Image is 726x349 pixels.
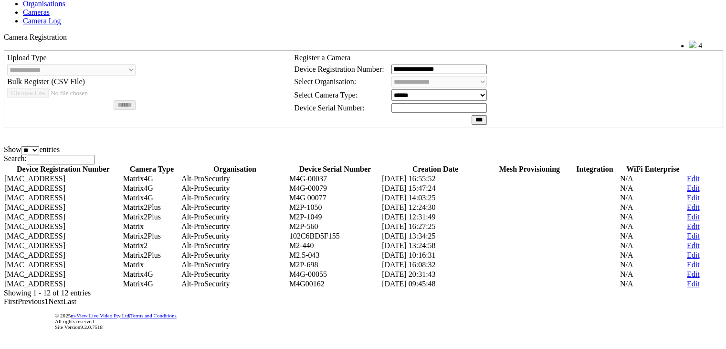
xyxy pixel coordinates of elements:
[80,324,103,330] span: 9.2.0.7518
[123,270,181,279] td: Matrix4G
[620,164,686,174] th: WiFi Enterprise: activate to sort column ascending
[289,279,381,289] td: M4G00162
[23,8,50,16] a: Cameras
[620,184,633,192] span: N/A
[620,222,633,230] span: N/A
[381,279,489,289] td: [DATE] 09:45:48
[620,241,633,250] span: N/A
[620,270,633,278] span: N/A
[620,174,633,183] span: N/A
[560,41,670,48] span: Welcome, Nav Alchi design (Administrator)
[4,241,123,251] td: [MAC_ADDRESS]
[181,260,289,270] td: Alt-ProSecurity
[381,222,489,231] td: [DATE] 16:27:25
[4,212,123,222] td: [MAC_ADDRESS]
[4,174,123,184] td: [MAC_ADDRESS]
[687,222,700,230] a: Edit
[294,104,365,112] span: Device Serial Number:
[620,232,633,240] span: N/A
[4,251,123,260] td: [MAC_ADDRESS]
[4,33,67,41] span: Camera Registration
[21,146,39,154] select: Showentries
[294,91,358,99] span: Select Camera Type:
[4,231,123,241] td: [MAC_ADDRESS]
[698,42,702,50] span: 4
[130,313,177,318] a: Terms and Conditions
[44,297,48,305] a: 1
[289,251,381,260] td: M2.5-043
[213,165,256,173] span: Organisation
[381,212,489,222] td: [DATE] 12:31:49
[7,77,85,86] span: Bulk Register (CSV File)
[289,260,381,270] td: M2P-698
[289,212,381,222] td: M2P-1049
[181,164,289,174] th: Organisation: activate to sort column ascending
[689,41,696,48] img: bell25.png
[4,193,123,203] td: [MAC_ADDRESS]
[123,241,181,251] td: Matrix2
[181,241,289,251] td: Alt-ProSecurity
[181,222,289,231] td: Alt-ProSecurity
[7,54,47,62] span: Upload Type
[123,164,181,174] th: Camera Type: activate to sort column ascending
[181,193,289,203] td: Alt-ProSecurity
[123,231,181,241] td: Matrix2Plus
[687,174,700,183] a: Edit
[123,212,181,222] td: Matrix2Plus
[381,174,489,184] td: [DATE] 16:55:52
[687,241,700,250] a: Edit
[4,203,123,212] td: [MAC_ADDRESS]
[381,270,489,279] td: [DATE] 20:31:43
[4,270,123,279] td: [MAC_ADDRESS]
[123,260,181,270] td: Matrix
[181,174,289,184] td: Alt-ProSecurity
[381,231,489,241] td: [DATE] 13:34:25
[123,184,181,193] td: Matrix4G
[181,270,289,279] td: Alt-ProSecurity
[123,251,181,260] td: Matrix2Plus
[687,184,700,192] a: Edit
[570,164,620,174] th: Integration
[4,222,123,231] td: [MAC_ADDRESS]
[381,203,489,212] td: [DATE] 12:24:30
[63,297,76,305] a: Last
[10,307,48,335] img: DigiCert Secured Site Seal
[55,313,721,330] div: © 2025 | All rights reserved
[181,279,289,289] td: Alt-ProSecurity
[27,155,95,164] input: Search:
[620,203,633,211] span: N/A
[181,212,289,222] td: Alt-ProSecurity
[289,164,381,174] th: Device Serial Number: activate to sort column ascending
[381,241,489,251] td: [DATE] 13:24:58
[289,174,381,184] td: M4G-00037
[289,193,381,203] td: M4G 00077
[620,261,633,269] span: N/A
[4,164,123,174] th: Device Registration Number
[381,251,489,260] td: [DATE] 10:16:31
[4,289,722,297] div: Showing 1 - 12 of 12 entries
[289,203,381,212] td: M2P-1050
[123,222,181,231] td: Matrix
[4,279,123,289] td: [MAC_ADDRESS]
[123,279,181,289] td: Matrix4G
[123,203,181,212] td: Matrix2Plus
[4,260,123,270] td: [MAC_ADDRESS]
[687,232,700,240] a: Edit
[687,270,700,278] a: Edit
[686,164,722,174] th: : activate to sort column ascending
[687,203,700,211] a: Edit
[4,297,18,305] a: First
[687,251,700,259] a: Edit
[181,203,289,212] td: Alt-ProSecurity
[620,194,633,202] span: N/A
[181,251,289,260] td: Alt-ProSecurity
[381,193,489,203] td: [DATE] 14:03:25
[620,213,633,221] span: N/A
[55,324,721,330] div: Site Version
[620,280,633,288] span: N/A
[687,280,700,288] a: Edit
[4,145,60,153] label: Show entries
[181,184,289,193] td: Alt-ProSecurity
[687,194,700,202] a: Edit
[23,17,61,25] a: Camera Log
